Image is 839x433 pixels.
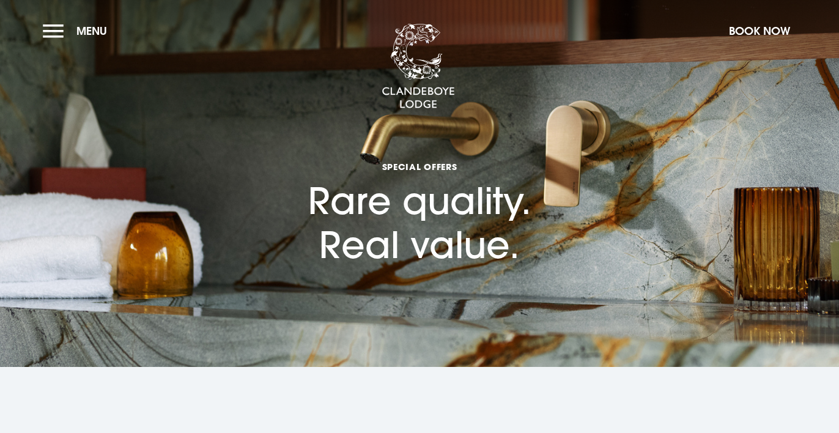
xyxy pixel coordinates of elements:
button: Book Now [723,18,796,44]
button: Menu [43,18,113,44]
img: Clandeboye Lodge [382,24,455,109]
span: Special Offers [308,161,531,172]
span: Menu [76,24,107,38]
h1: Rare quality. Real value. [308,106,531,266]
